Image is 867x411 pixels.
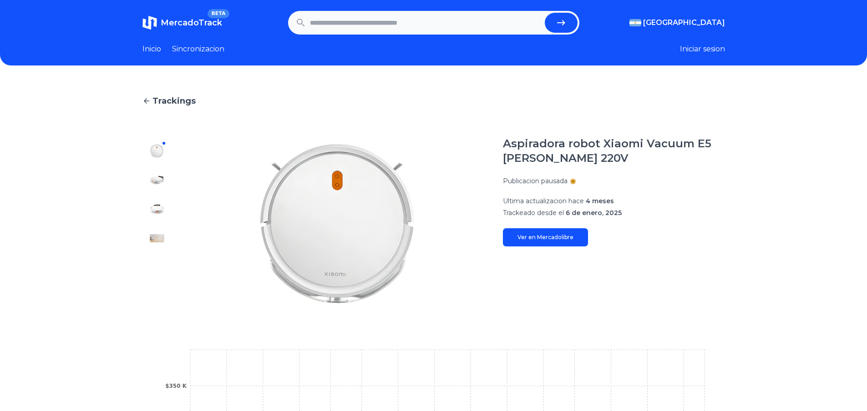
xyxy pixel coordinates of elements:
a: Sincronizacion [172,44,224,55]
img: MercadoTrack [142,15,157,30]
span: [GEOGRAPHIC_DATA] [643,17,725,28]
button: Iniciar sesion [680,44,725,55]
img: Aspiradora robot Xiaomi Vacuum E5 blanca 220V [150,289,164,304]
tspan: $350 K [165,383,187,389]
img: Aspiradora robot Xiaomi Vacuum E5 blanca 220V [150,231,164,246]
span: Trackeado desde el [503,209,564,217]
span: MercadoTrack [161,18,222,28]
span: Trackings [152,95,196,107]
p: Publicacion pausada [503,176,568,185]
button: [GEOGRAPHIC_DATA] [629,17,725,28]
img: Aspiradora robot Xiaomi Vacuum E5 blanca 220V [150,260,164,275]
a: Ver en Mercadolibre [503,228,588,246]
span: 6 de enero, 2025 [566,209,622,217]
a: Trackings [142,95,725,107]
span: 4 meses [586,197,614,205]
a: Inicio [142,44,161,55]
img: Aspiradora robot Xiaomi Vacuum E5 blanca 220V [150,144,164,158]
img: Aspiradora robot Xiaomi Vacuum E5 blanca 220V [150,173,164,187]
span: BETA [208,9,229,18]
img: Argentina [629,19,641,26]
span: Ultima actualizacion hace [503,197,584,205]
img: Aspiradora robot Xiaomi Vacuum E5 blanca 220V [190,136,485,311]
h1: Aspiradora robot Xiaomi Vacuum E5 [PERSON_NAME] 220V [503,136,725,165]
img: Aspiradora robot Xiaomi Vacuum E5 blanca 220V [150,202,164,216]
a: MercadoTrackBETA [142,15,222,30]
